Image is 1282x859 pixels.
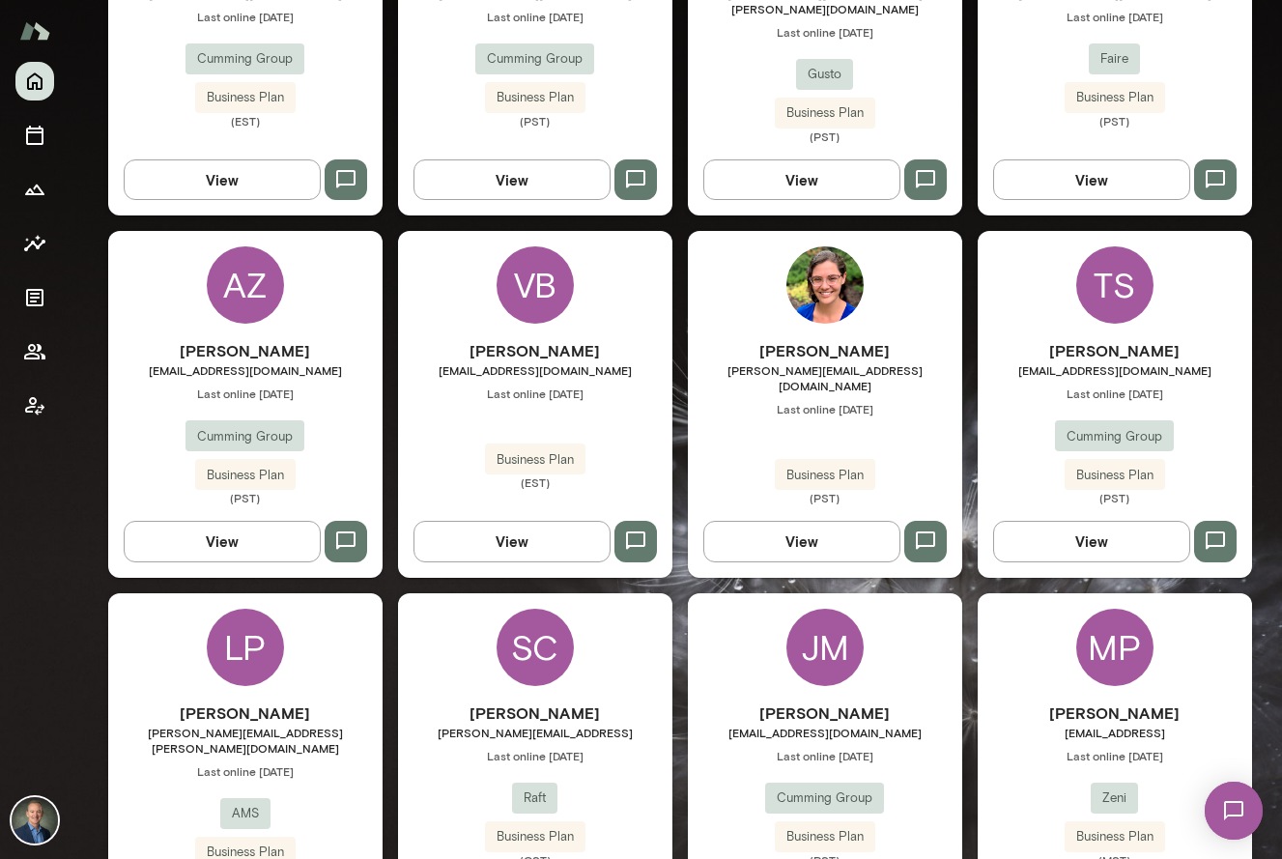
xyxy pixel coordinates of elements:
[775,827,875,846] span: Business Plan
[688,362,962,393] span: [PERSON_NAME][EMAIL_ADDRESS][DOMAIN_NAME]
[124,159,321,200] button: View
[124,521,321,561] button: View
[108,362,383,378] span: [EMAIL_ADDRESS][DOMAIN_NAME]
[497,609,574,686] div: SC
[398,474,672,490] span: (EST)
[485,88,585,107] span: Business Plan
[15,387,54,425] button: Client app
[398,339,672,362] h6: [PERSON_NAME]
[398,386,672,401] span: Last online [DATE]
[485,827,585,846] span: Business Plan
[19,13,50,49] img: Mento
[978,748,1252,763] span: Last online [DATE]
[786,609,864,686] div: JM
[207,609,284,686] div: LP
[796,65,853,84] span: Gusto
[398,748,672,763] span: Last online [DATE]
[1055,427,1174,446] span: Cumming Group
[775,466,875,485] span: Business Plan
[512,788,557,808] span: Raft
[108,702,383,725] h6: [PERSON_NAME]
[765,788,884,808] span: Cumming Group
[195,466,296,485] span: Business Plan
[688,401,962,416] span: Last online [DATE]
[688,490,962,505] span: (PST)
[775,103,875,123] span: Business Plan
[978,9,1252,24] span: Last online [DATE]
[413,159,611,200] button: View
[185,427,304,446] span: Cumming Group
[703,521,900,561] button: View
[993,521,1190,561] button: View
[398,113,672,129] span: (PST)
[1065,88,1165,107] span: Business Plan
[195,88,296,107] span: Business Plan
[108,386,383,401] span: Last online [DATE]
[688,24,962,40] span: Last online [DATE]
[398,9,672,24] span: Last online [DATE]
[1091,788,1138,808] span: Zeni
[108,339,383,362] h6: [PERSON_NAME]
[688,129,962,144] span: (PST)
[108,763,383,779] span: Last online [DATE]
[108,113,383,129] span: (EST)
[688,748,962,763] span: Last online [DATE]
[12,797,58,844] img: Michael Alden
[1065,466,1165,485] span: Business Plan
[108,725,383,756] span: [PERSON_NAME][EMAIL_ADDRESS][PERSON_NAME][DOMAIN_NAME]
[207,246,284,324] div: AZ
[978,362,1252,378] span: [EMAIL_ADDRESS][DOMAIN_NAME]
[15,224,54,263] button: Insights
[413,521,611,561] button: View
[978,725,1252,740] span: [EMAIL_ADDRESS]
[1065,827,1165,846] span: Business Plan
[185,49,304,69] span: Cumming Group
[398,362,672,378] span: [EMAIL_ADDRESS][DOMAIN_NAME]
[1076,246,1154,324] div: TS
[703,159,900,200] button: View
[688,702,962,725] h6: [PERSON_NAME]
[220,804,271,823] span: AMS
[15,332,54,371] button: Members
[688,725,962,740] span: [EMAIL_ADDRESS][DOMAIN_NAME]
[398,702,672,725] h6: [PERSON_NAME]
[108,9,383,24] span: Last online [DATE]
[993,159,1190,200] button: View
[978,113,1252,129] span: (PST)
[15,278,54,317] button: Documents
[1089,49,1140,69] span: Faire
[15,116,54,155] button: Sessions
[978,490,1252,505] span: (PST)
[15,170,54,209] button: Growth Plan
[398,725,672,740] span: [PERSON_NAME][EMAIL_ADDRESS]
[497,246,574,324] div: VB
[475,49,594,69] span: Cumming Group
[108,490,383,505] span: (PST)
[978,339,1252,362] h6: [PERSON_NAME]
[485,450,585,470] span: Business Plan
[786,246,864,324] img: Annie McKenna
[15,62,54,100] button: Home
[978,702,1252,725] h6: [PERSON_NAME]
[978,386,1252,401] span: Last online [DATE]
[1076,609,1154,686] div: MP
[688,339,962,362] h6: [PERSON_NAME]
